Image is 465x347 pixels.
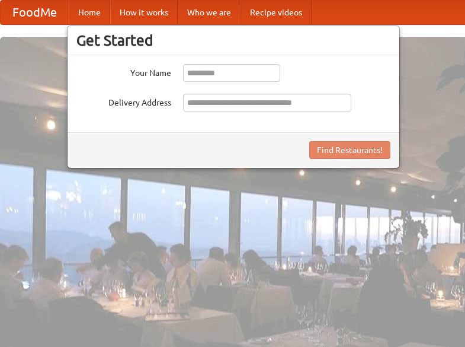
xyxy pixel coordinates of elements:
[69,1,110,24] a: Home
[240,1,312,24] a: Recipe videos
[1,1,69,24] a: FoodMe
[309,141,390,159] button: Find Restaurants!
[76,94,171,109] label: Delivery Address
[178,1,240,24] a: Who we are
[76,31,390,49] h3: Get Started
[110,1,178,24] a: How it works
[76,64,171,79] label: Your Name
